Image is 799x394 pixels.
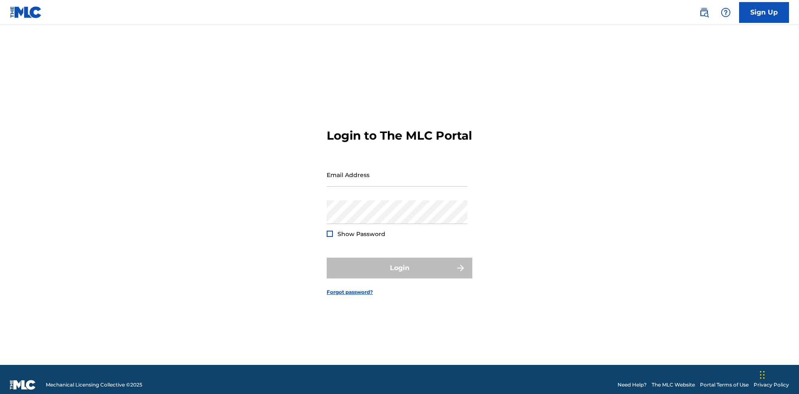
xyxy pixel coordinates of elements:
[699,7,709,17] img: search
[757,354,799,394] iframe: Chat Widget
[721,7,731,17] img: help
[739,2,789,23] a: Sign Up
[717,4,734,21] div: Help
[754,381,789,389] a: Privacy Policy
[760,362,765,387] div: Drag
[327,128,472,143] h3: Login to The MLC Portal
[10,380,36,390] img: logo
[700,381,749,389] a: Portal Terms of Use
[46,381,142,389] span: Mechanical Licensing Collective © 2025
[10,6,42,18] img: MLC Logo
[337,230,385,238] span: Show Password
[696,4,712,21] a: Public Search
[327,288,373,296] a: Forgot password?
[652,381,695,389] a: The MLC Website
[618,381,647,389] a: Need Help?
